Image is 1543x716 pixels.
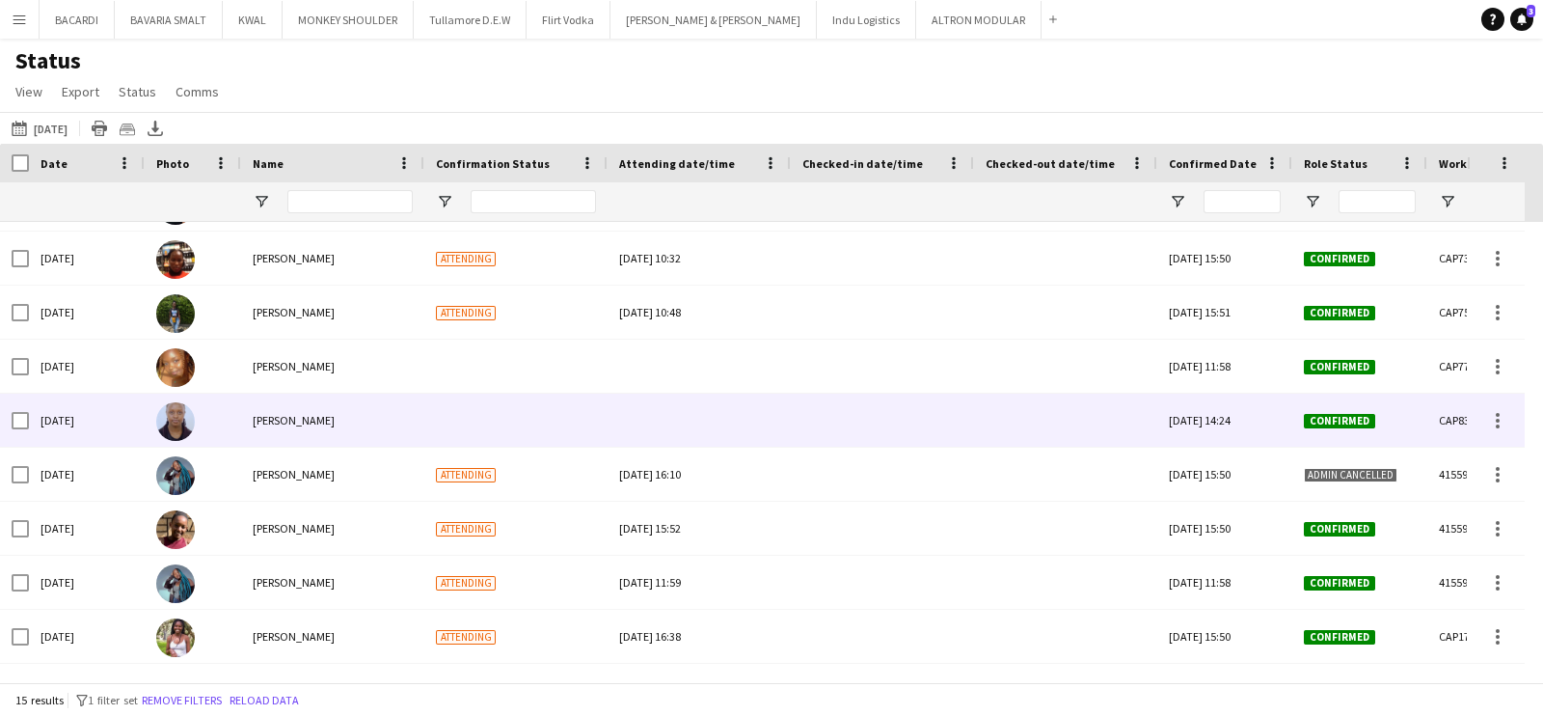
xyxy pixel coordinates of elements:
[29,286,145,339] div: [DATE]
[619,502,779,555] div: [DATE] 15:52
[619,448,779,501] div: [DATE] 16:10
[1439,156,1510,171] span: Workforce ID
[226,690,303,711] button: Reload data
[62,83,99,100] span: Export
[1304,414,1375,428] span: Confirmed
[916,1,1042,39] button: ALTRON MODULAR
[15,83,42,100] span: View
[436,468,496,482] span: Attending
[471,190,596,213] input: Confirmation Status Filter Input
[1157,502,1292,555] div: [DATE] 15:50
[253,156,284,171] span: Name
[1169,156,1257,171] span: Confirmed Date
[40,1,115,39] button: BACARDI
[1169,193,1186,210] button: Open Filter Menu
[29,394,145,447] div: [DATE]
[156,456,195,495] img: Mary Aplina
[156,619,195,657] img: Cecilia Nyangeri
[283,1,414,39] button: MONKEY SHOULDER
[1204,190,1281,213] input: Confirmed Date Filter Input
[156,510,195,549] img: Eunidah Mong
[253,359,335,373] span: [PERSON_NAME]
[41,156,68,171] span: Date
[253,251,335,265] span: [PERSON_NAME]
[115,1,223,39] button: BAVARIA SMALT
[817,1,916,39] button: Indu Logistics
[1157,232,1292,285] div: [DATE] 15:50
[1157,556,1292,609] div: [DATE] 11:58
[253,305,335,319] span: [PERSON_NAME]
[619,232,779,285] div: [DATE] 10:32
[253,575,335,590] span: [PERSON_NAME]
[156,348,195,387] img: Mary Thuku
[138,690,226,711] button: Remove filters
[802,156,923,171] span: Checked-in date/time
[1304,193,1321,210] button: Open Filter Menu
[287,190,413,213] input: Name Filter Input
[156,565,195,603] img: Mary Aplina
[111,79,164,104] a: Status
[436,522,496,537] span: Attending
[88,693,138,707] span: 1 filter set
[156,240,195,279] img: Faith Mwema
[1157,340,1292,393] div: [DATE] 11:58
[619,156,735,171] span: Attending date/time
[436,306,496,320] span: Attending
[1157,286,1292,339] div: [DATE] 15:51
[1439,193,1456,210] button: Open Filter Menu
[8,79,50,104] a: View
[1304,306,1375,320] span: Confirmed
[29,502,145,555] div: [DATE]
[223,1,283,39] button: KWAL
[619,286,779,339] div: [DATE] 10:48
[436,630,496,645] span: Attending
[156,156,189,171] span: Photo
[1157,448,1292,501] div: [DATE] 15:50
[1304,576,1375,591] span: Confirmed
[1527,5,1535,17] span: 3
[619,556,779,609] div: [DATE] 11:59
[1510,8,1533,31] a: 3
[253,521,335,536] span: [PERSON_NAME]
[29,610,145,663] div: [DATE]
[1304,360,1375,374] span: Confirmed
[610,1,817,39] button: [PERSON_NAME] & [PERSON_NAME]
[986,156,1115,171] span: Checked-out date/time
[1304,630,1375,645] span: Confirmed
[116,117,139,140] app-action-btn: Crew files as ZIP
[156,402,195,441] img: Janet Jeptoo
[436,156,550,171] span: Confirmation Status
[1304,156,1367,171] span: Role Status
[436,252,496,266] span: Attending
[29,340,145,393] div: [DATE]
[253,629,335,644] span: [PERSON_NAME]
[253,467,335,482] span: [PERSON_NAME]
[1339,190,1416,213] input: Role Status Filter Input
[253,413,335,427] span: [PERSON_NAME]
[414,1,527,39] button: Tullamore D.E.W
[144,117,167,140] app-action-btn: Export XLSX
[88,117,111,140] app-action-btn: Print
[1304,522,1375,537] span: Confirmed
[29,448,145,501] div: [DATE]
[8,117,71,140] button: [DATE]
[119,83,156,100] span: Status
[619,610,779,663] div: [DATE] 16:38
[176,83,219,100] span: Comms
[1157,610,1292,663] div: [DATE] 15:50
[29,556,145,609] div: [DATE]
[54,79,107,104] a: Export
[1304,468,1397,482] span: Admin cancelled
[1304,252,1375,266] span: Confirmed
[156,294,195,333] img: Noreen Wambui
[253,193,270,210] button: Open Filter Menu
[436,193,453,210] button: Open Filter Menu
[436,576,496,591] span: Attending
[168,79,227,104] a: Comms
[1157,394,1292,447] div: [DATE] 14:24
[29,232,145,285] div: [DATE]
[527,1,610,39] button: Flirt Vodka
